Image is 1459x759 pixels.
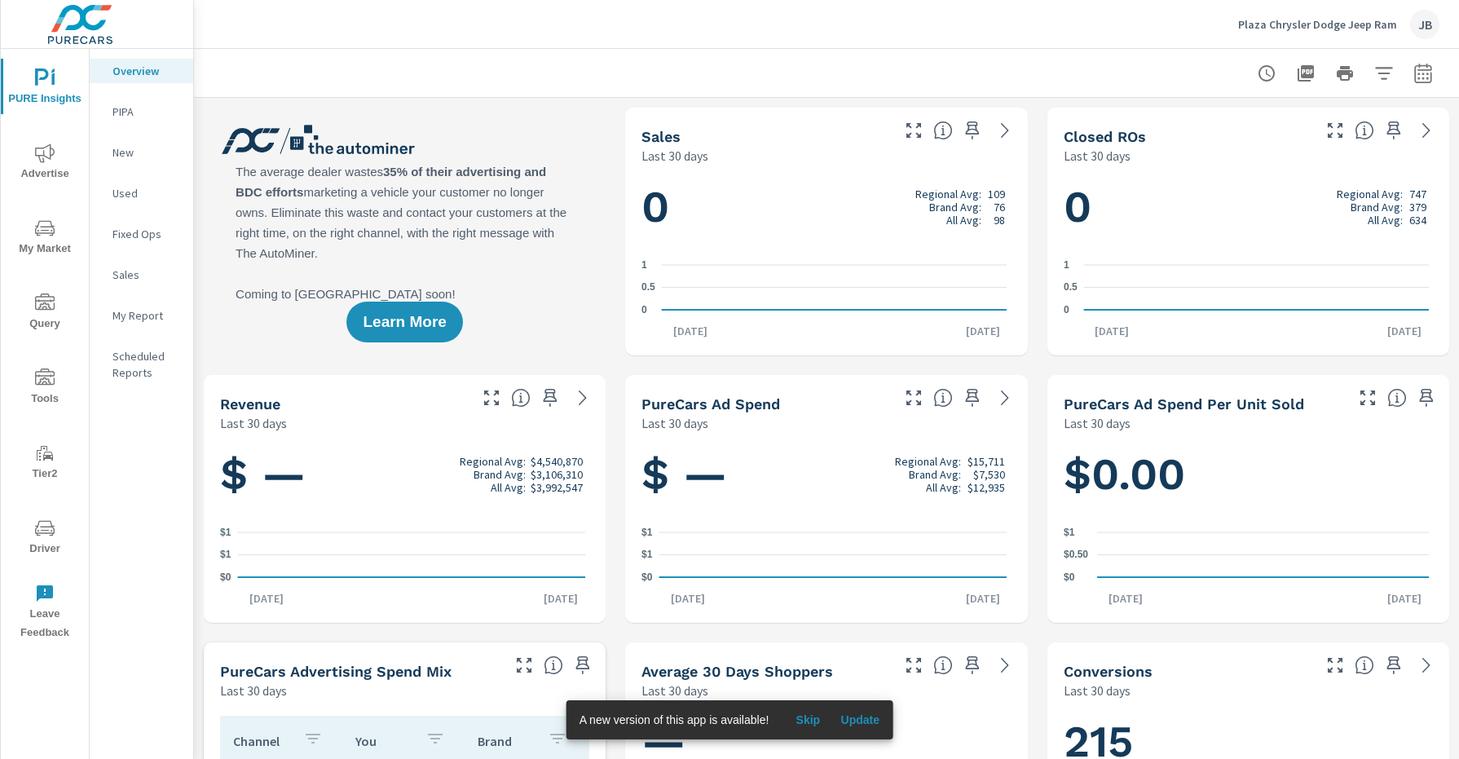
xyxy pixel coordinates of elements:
[355,733,412,749] p: You
[220,413,287,433] p: Last 30 days
[112,63,180,79] p: Overview
[1083,323,1140,339] p: [DATE]
[1413,652,1439,678] a: See more details in report
[1381,117,1407,143] span: Save this to your personalized report
[901,652,927,678] button: Make Fullscreen
[233,733,290,749] p: Channel
[220,681,287,700] p: Last 30 days
[1064,128,1146,145] h5: Closed ROs
[112,104,180,120] p: PIPA
[537,385,563,411] span: Save this to your personalized report
[90,222,193,246] div: Fixed Ops
[915,188,981,201] p: Regional Avg:
[1355,121,1374,140] span: Number of Repair Orders Closed by the selected dealership group over the selected time range. [So...
[1322,117,1348,143] button: Make Fullscreen
[954,590,1012,607] p: [DATE]
[641,282,655,293] text: 0.5
[1289,57,1322,90] button: "Export Report to PDF"
[994,214,1005,227] p: 98
[220,571,231,583] text: $0
[1064,571,1075,583] text: $0
[90,181,193,205] div: Used
[992,117,1018,143] a: See more details in report
[1238,17,1397,32] p: Plaza Chrysler Dodge Jeep Ram
[959,117,985,143] span: Save this to your personalized report
[788,713,827,727] span: Skip
[531,468,583,481] p: $3,106,310
[6,143,84,183] span: Advertise
[112,307,180,324] p: My Report
[641,663,833,680] h5: Average 30 Days Shoppers
[6,519,84,558] span: Driver
[1097,590,1154,607] p: [DATE]
[112,185,180,201] p: Used
[1329,57,1361,90] button: Print Report
[1064,663,1153,680] h5: Conversions
[220,549,231,561] text: $1
[1064,395,1304,413] h5: PureCars Ad Spend Per Unit Sold
[363,315,446,329] span: Learn More
[641,395,780,413] h5: PureCars Ad Spend
[1410,10,1439,39] div: JB
[112,267,180,283] p: Sales
[90,99,193,124] div: PIPA
[112,144,180,161] p: New
[531,481,583,494] p: $3,992,547
[1413,117,1439,143] a: See more details in report
[90,303,193,328] div: My Report
[1,49,89,649] div: nav menu
[90,59,193,83] div: Overview
[933,655,953,675] span: A rolling 30 day total of daily Shoppers on the dealership website, averaged over the selected da...
[478,733,535,749] p: Brand
[511,652,537,678] button: Make Fullscreen
[929,201,981,214] p: Brand Avg:
[1351,201,1403,214] p: Brand Avg:
[570,385,596,411] a: See more details in report
[511,388,531,408] span: Total sales revenue over the selected date range. [Source: This data is sourced from the dealer’s...
[992,652,1018,678] a: See more details in report
[1064,179,1433,235] h1: 0
[220,395,280,413] h5: Revenue
[1387,388,1407,408] span: Average cost of advertising per each vehicle sold at the dealer over the selected date range. The...
[782,707,834,733] button: Skip
[901,385,927,411] button: Make Fullscreen
[1064,549,1088,561] text: $0.50
[1064,282,1078,293] text: 0.5
[959,385,985,411] span: Save this to your personalized report
[580,713,769,726] span: A new version of this app is available!
[478,385,505,411] button: Make Fullscreen
[6,368,84,408] span: Tools
[968,481,1005,494] p: $12,935
[1376,323,1433,339] p: [DATE]
[1413,385,1439,411] span: Save this to your personalized report
[6,68,84,108] span: PURE Insights
[641,179,1011,235] h1: 0
[544,655,563,675] span: This table looks at how you compare to the amount of budget you spend per channel as opposed to y...
[992,385,1018,411] a: See more details in report
[6,584,84,642] span: Leave Feedback
[346,302,462,342] button: Learn More
[238,590,295,607] p: [DATE]
[1064,681,1131,700] p: Last 30 days
[1355,385,1381,411] button: Make Fullscreen
[1409,188,1426,201] p: 747
[641,527,653,538] text: $1
[994,201,1005,214] p: 76
[1322,652,1348,678] button: Make Fullscreen
[988,188,1005,201] p: 109
[840,713,879,727] span: Update
[531,455,583,468] p: $4,540,870
[90,263,193,287] div: Sales
[1355,655,1374,675] span: The number of dealer-specified goals completed by a visitor. [Source: This data is provided by th...
[959,652,985,678] span: Save this to your personalized report
[662,323,719,339] p: [DATE]
[933,388,953,408] span: Total cost of media for all PureCars channels for the selected dealership group over the selected...
[112,348,180,381] p: Scheduled Reports
[946,214,981,227] p: All Avg:
[659,590,716,607] p: [DATE]
[6,293,84,333] span: Query
[460,455,526,468] p: Regional Avg:
[968,455,1005,468] p: $15,711
[532,590,589,607] p: [DATE]
[641,571,653,583] text: $0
